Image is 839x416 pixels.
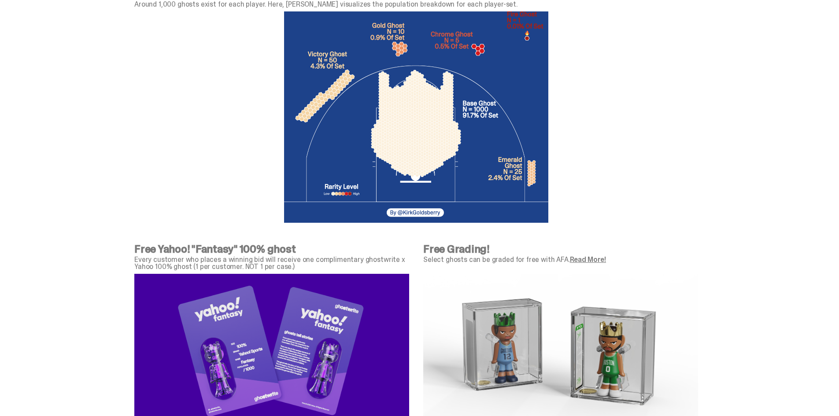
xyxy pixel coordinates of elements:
p: Every customer who places a winning bid will receive one complimentary ghostwrite x Yahoo 100% gh... [134,256,409,270]
p: Free Yahoo! "Fantasy" 100% ghost [134,244,409,254]
img: Kirk%20Graphic%20with%20bg%20-%20NBA-13.png [284,11,548,223]
p: Free Grading! [423,244,698,254]
a: Read More! [570,255,606,264]
p: Around 1,000 ghosts exist for each player. Here, [PERSON_NAME] visualizes the population breakdow... [134,1,698,8]
p: Select ghosts can be graded for free with AFA. [423,256,698,263]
